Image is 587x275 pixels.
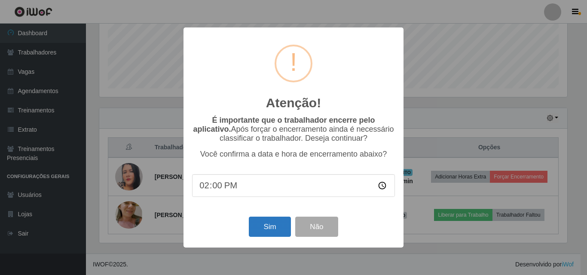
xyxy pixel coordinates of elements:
[295,217,338,237] button: Não
[249,217,290,237] button: Sim
[192,150,395,159] p: Você confirma a data e hora de encerramento abaixo?
[192,116,395,143] p: Após forçar o encerramento ainda é necessário classificar o trabalhador. Deseja continuar?
[193,116,375,133] b: É importante que o trabalhador encerre pelo aplicativo.
[266,95,321,111] h2: Atenção!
